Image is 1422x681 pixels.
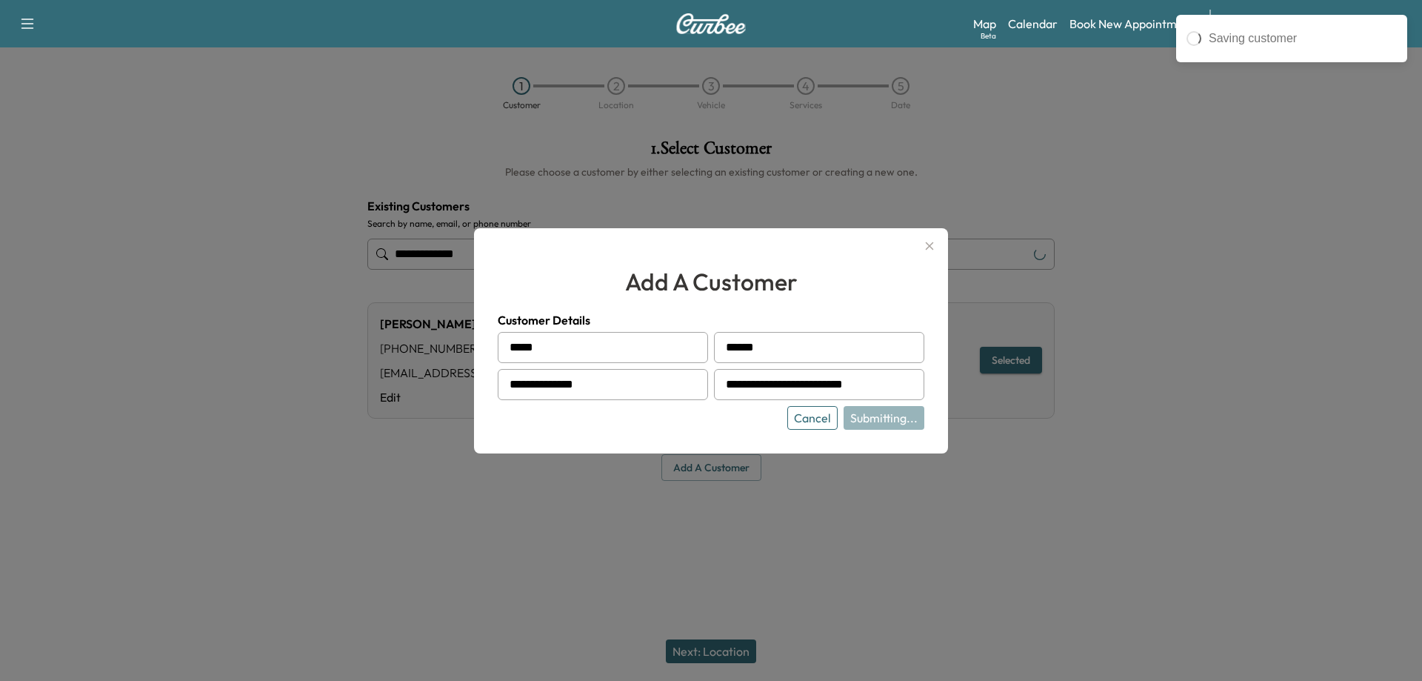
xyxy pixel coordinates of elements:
div: Saving customer [1209,30,1397,47]
a: Book New Appointment [1069,15,1195,33]
h2: add a customer [498,264,924,299]
div: Beta [981,30,996,41]
h4: Customer Details [498,311,924,329]
img: Curbee Logo [675,13,747,34]
a: MapBeta [973,15,996,33]
a: Calendar [1008,15,1058,33]
button: Cancel [787,406,838,430]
